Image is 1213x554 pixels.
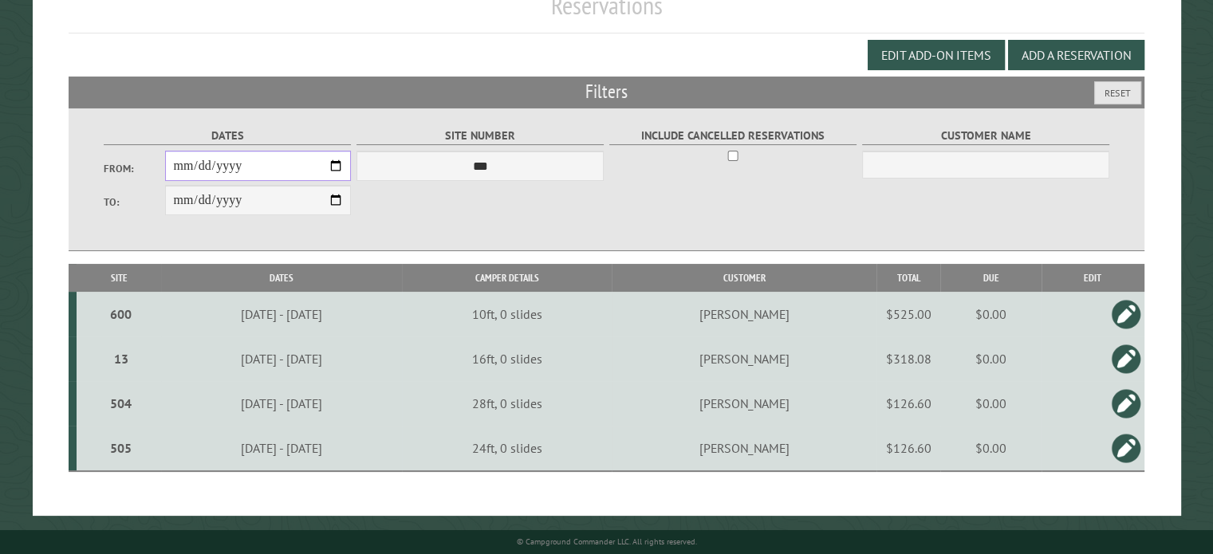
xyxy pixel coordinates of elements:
[517,536,697,547] small: © Campground Commander LLC. All rights reserved.
[164,306,400,322] div: [DATE] - [DATE]
[83,440,159,456] div: 505
[876,264,940,292] th: Total
[940,336,1041,381] td: $0.00
[609,127,857,145] label: Include Cancelled Reservations
[83,395,159,411] div: 504
[104,127,352,145] label: Dates
[402,264,612,292] th: Camper Details
[940,381,1041,426] td: $0.00
[161,264,402,292] th: Dates
[77,264,161,292] th: Site
[868,40,1005,70] button: Edit Add-on Items
[402,336,612,381] td: 16ft, 0 slides
[69,77,1144,107] h2: Filters
[612,336,876,381] td: [PERSON_NAME]
[876,292,940,336] td: $525.00
[356,127,605,145] label: Site Number
[1094,81,1141,104] button: Reset
[83,351,159,367] div: 13
[612,426,876,471] td: [PERSON_NAME]
[612,292,876,336] td: [PERSON_NAME]
[940,264,1041,292] th: Due
[164,440,400,456] div: [DATE] - [DATE]
[876,426,940,471] td: $126.60
[940,426,1041,471] td: $0.00
[876,381,940,426] td: $126.60
[1008,40,1144,70] button: Add a Reservation
[876,336,940,381] td: $318.08
[940,292,1041,336] td: $0.00
[402,426,612,471] td: 24ft, 0 slides
[164,351,400,367] div: [DATE] - [DATE]
[83,306,159,322] div: 600
[612,381,876,426] td: [PERSON_NAME]
[104,194,166,210] label: To:
[1042,264,1144,292] th: Edit
[862,127,1110,145] label: Customer Name
[164,395,400,411] div: [DATE] - [DATE]
[402,292,612,336] td: 10ft, 0 slides
[402,381,612,426] td: 28ft, 0 slides
[612,264,876,292] th: Customer
[104,161,166,176] label: From:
